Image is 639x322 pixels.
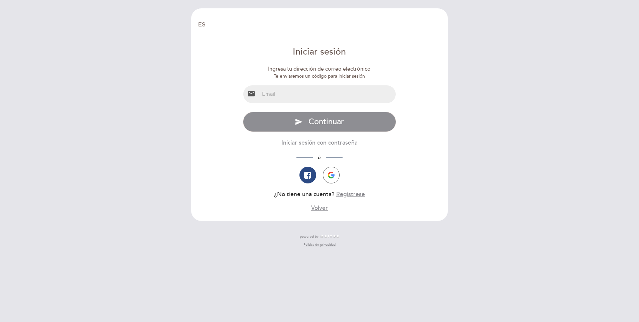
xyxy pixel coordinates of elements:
[243,112,396,132] button: send Continuar
[300,234,318,239] span: powered by
[295,118,303,126] i: send
[320,235,339,238] img: MEITRE
[308,117,344,127] span: Continuar
[313,155,326,160] span: ó
[281,139,358,147] button: Iniciar sesión con contraseña
[336,190,365,198] button: Regístrese
[243,73,396,80] div: Te enviaremos un código para iniciar sesión
[311,204,328,212] button: Volver
[303,242,336,247] a: Política de privacidad
[247,90,255,98] i: email
[274,191,335,198] span: ¿No tiene una cuenta?
[328,172,335,178] img: icon-google.png
[243,46,396,59] div: Iniciar sesión
[243,65,396,73] div: Ingresa tu dirección de correo electrónico
[300,234,339,239] a: powered by
[259,85,396,103] input: Email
